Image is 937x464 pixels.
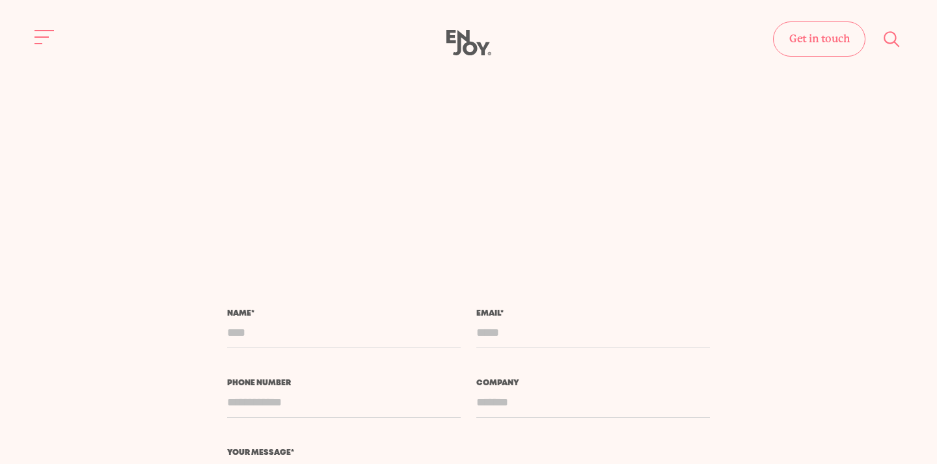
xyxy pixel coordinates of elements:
[31,23,59,51] button: Site navigation
[227,449,710,457] label: Your message
[773,21,865,57] a: Get in touch
[227,379,461,387] label: Phone number
[227,310,461,318] label: Name
[476,379,710,387] label: Company
[476,310,710,318] label: Email
[878,25,906,53] button: Site search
